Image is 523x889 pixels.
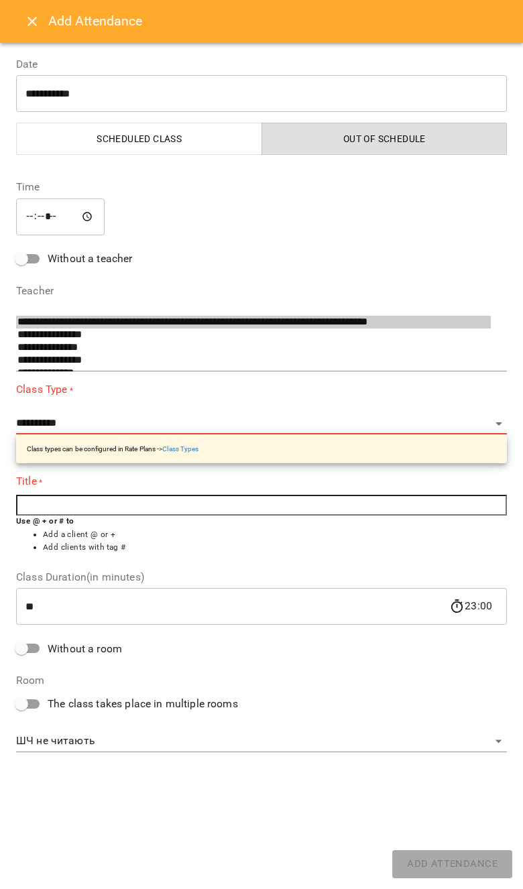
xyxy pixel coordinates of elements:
label: Teacher [16,286,507,296]
div: ШЧ не читають [16,731,507,752]
span: Scheduled class [25,131,254,147]
label: Title [16,474,507,489]
label: Room [16,675,507,686]
button: Out of Schedule [261,123,508,155]
button: Scheduled class [16,123,262,155]
li: Add a client @ or + [43,528,507,542]
label: Date [16,59,507,70]
b: Use @ + or # to [16,516,74,526]
li: Add clients with tag # [43,541,507,554]
span: Without a room [48,641,122,657]
span: The class takes place in multiple rooms [48,696,238,712]
a: Class Types [162,445,198,453]
span: Without a teacher [48,251,133,267]
button: Close [16,5,48,38]
span: Out of Schedule [270,131,500,147]
label: Time [16,182,507,192]
h6: Add Attendance [48,11,507,32]
p: Class types can be configured in Rate Plans -> [27,444,198,454]
label: Class Duration(in minutes) [16,572,507,583]
label: Class Type [16,382,507,398]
